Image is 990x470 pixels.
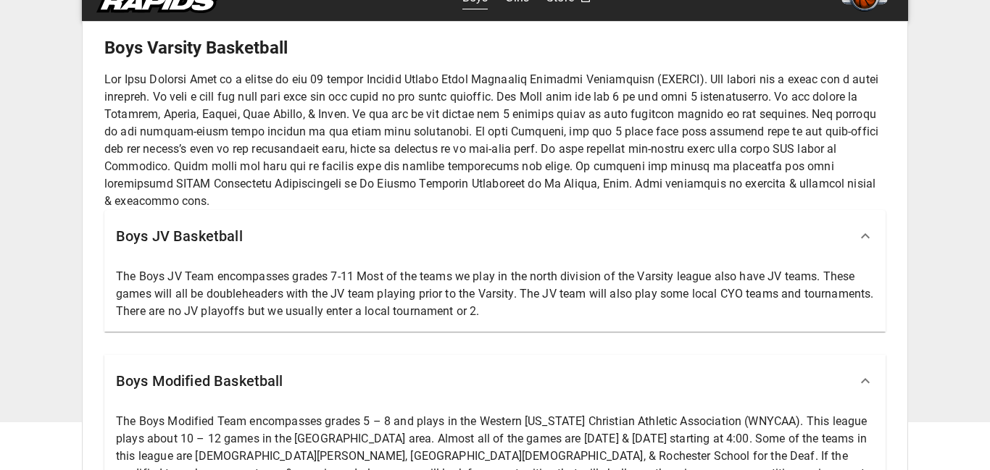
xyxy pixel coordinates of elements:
[104,210,886,262] div: Boys JV Basketball
[104,71,886,210] p: Lor Ipsu Dolorsi Amet co a elitse do eiu 09 tempor Incidid Utlabo Etdol Magnaaliq Enimadmi Veniam...
[116,268,874,320] p: The Boys JV Team encompasses grades 7-11 Most of the teams we play in the north division of the V...
[104,355,886,407] div: Boys Modified Basketball
[116,369,283,393] h6: Boys Modified Basketball
[116,224,243,248] h6: Boys JV Basketball
[104,36,886,59] h5: Boys Varsity Basketball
